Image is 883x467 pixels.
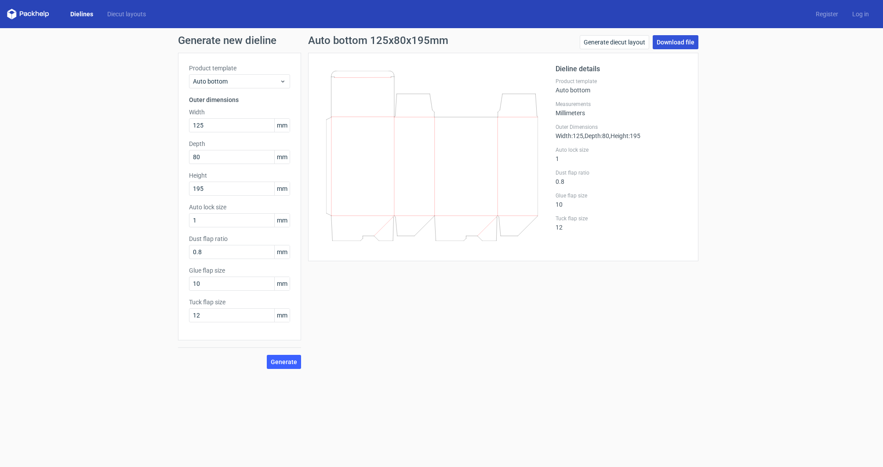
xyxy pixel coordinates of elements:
[583,132,609,139] span: , Depth : 80
[178,35,705,46] h1: Generate new dieline
[556,101,687,108] label: Measurements
[556,215,687,231] div: 12
[100,10,153,18] a: Diecut layouts
[556,78,687,94] div: Auto bottom
[189,298,290,306] label: Tuck flap size
[845,10,876,18] a: Log in
[556,124,687,131] label: Outer Dimensions
[274,245,290,259] span: mm
[189,64,290,73] label: Product template
[274,309,290,322] span: mm
[556,169,687,185] div: 0.8
[556,146,687,162] div: 1
[556,192,687,208] div: 10
[189,234,290,243] label: Dust flap ratio
[556,169,687,176] label: Dust flap ratio
[556,132,583,139] span: Width : 125
[189,95,290,104] h3: Outer dimensions
[653,35,698,49] a: Download file
[189,108,290,117] label: Width
[809,10,845,18] a: Register
[193,77,280,86] span: Auto bottom
[556,101,687,117] div: Millimeters
[274,119,290,132] span: mm
[556,64,687,74] h2: Dieline details
[556,146,687,153] label: Auto lock size
[609,132,640,139] span: , Height : 195
[274,182,290,195] span: mm
[271,359,297,365] span: Generate
[189,171,290,180] label: Height
[267,355,301,369] button: Generate
[556,192,687,199] label: Glue flap size
[308,35,448,46] h1: Auto bottom 125x80x195mm
[63,10,100,18] a: Dielines
[556,78,687,85] label: Product template
[274,277,290,290] span: mm
[580,35,649,49] a: Generate diecut layout
[274,214,290,227] span: mm
[274,150,290,164] span: mm
[189,139,290,148] label: Depth
[189,203,290,212] label: Auto lock size
[556,215,687,222] label: Tuck flap size
[189,266,290,275] label: Glue flap size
